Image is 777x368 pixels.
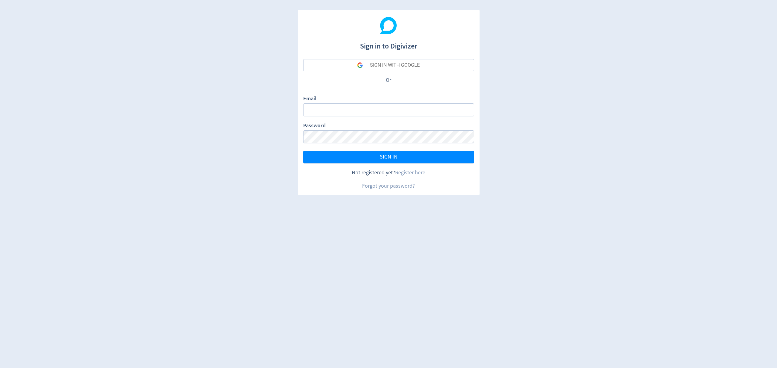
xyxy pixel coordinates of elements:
[362,182,415,189] a: Forgot your password?
[303,95,317,103] label: Email
[380,17,397,34] img: Digivizer Logo
[380,154,398,160] span: SIGN IN
[395,169,425,176] a: Register here
[370,59,420,71] div: SIGN IN WITH GOOGLE
[383,76,394,84] p: Or
[303,122,326,130] label: Password
[303,59,474,71] button: SIGN IN WITH GOOGLE
[303,169,474,176] div: Not registered yet?
[303,36,474,52] h1: Sign in to Digivizer
[303,151,474,163] button: SIGN IN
